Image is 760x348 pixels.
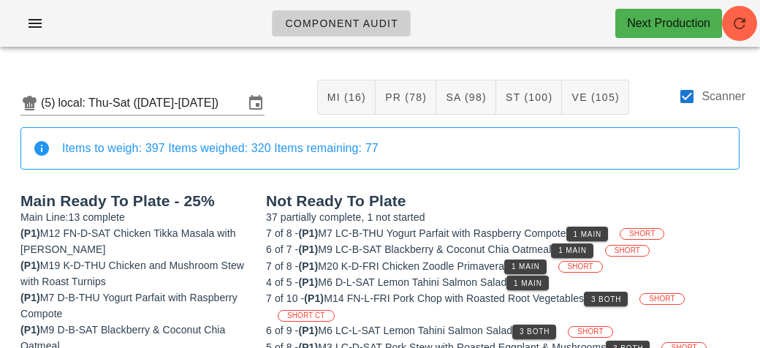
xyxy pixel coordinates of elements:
[298,227,318,239] span: (P1)
[376,80,436,115] button: PR (78)
[20,257,248,290] div: M19 K-D-THU Chicken and Mushroom Stew with Roast Turnips
[551,243,593,258] button: 1 Main
[298,260,318,272] span: (P1)
[266,225,740,241] div: M7 LC-B-THU Yogurt Parfait with Raspberry Compote
[266,241,740,257] div: M9 LC-B-SAT Blackberry & Coconut Chia Oatmeal
[266,292,304,304] span: 7 of 10 -
[266,258,740,274] div: M20 K-D-FRI Chicken Zoodle Primavera
[496,80,562,115] button: ST (100)
[62,140,727,156] div: Items to weigh: 397 Items weighed: 320 Items remaining: 77
[702,89,745,104] label: Scanner
[266,274,740,290] div: M6 D-L-SAT Lemon Tahini Salmon Salad
[584,292,628,306] button: 3 Both
[298,243,318,255] span: (P1)
[327,91,366,103] span: MI (16)
[20,227,40,239] span: (P1)
[266,260,298,272] span: 7 of 8 -
[513,279,542,287] span: 1 Main
[568,262,593,272] span: SHORT
[69,211,125,223] span: 13 complete
[266,276,298,288] span: 4 of 5 -
[571,91,620,103] span: VE (105)
[627,15,710,32] div: Next Production
[272,10,411,37] a: Component Audit
[266,322,740,338] div: M6 LC-L-SAT Lemon Tahini Salmon Salad
[566,227,608,241] button: 1 Main
[284,18,398,29] span: Component Audit
[615,246,640,256] span: SHORT
[20,292,40,303] span: (P1)
[436,80,496,115] button: SA (98)
[20,290,248,322] div: M7 D-B-THU Yogurt Parfait with Raspberry Compote
[20,193,248,209] h2: Main Ready To Plate - 25%
[577,327,603,337] span: SHORT
[266,325,298,336] span: 6 of 9 -
[20,260,40,271] span: (P1)
[573,230,602,238] span: 1 Main
[266,290,740,322] div: M14 FN-L-FRI Pork Chop with Roasted Root Vegetables
[512,325,556,339] button: 3 Both
[562,80,629,115] button: VE (105)
[20,324,40,336] span: (P1)
[504,260,546,274] button: 1 Main
[629,229,655,239] span: SHORT
[505,91,552,103] span: ST (100)
[298,325,318,336] span: (P1)
[298,276,318,288] span: (P1)
[558,246,587,254] span: 1 Main
[20,225,248,257] div: M12 FN-D-SAT Chicken Tikka Masala with [PERSON_NAME]
[266,227,298,239] span: 7 of 8 -
[649,294,674,304] span: SHORT
[445,91,487,103] span: SA (98)
[519,328,550,336] span: 3 Both
[506,276,548,290] button: 1 Main
[304,292,324,304] span: (P1)
[590,295,621,303] span: 3 Both
[511,262,540,271] span: 1 Main
[317,80,376,115] button: MI (16)
[287,311,325,321] span: SHORT CT
[384,91,427,103] span: PR (78)
[266,193,740,209] h2: Not Ready To Plate
[266,243,298,255] span: 6 of 7 -
[41,96,58,110] div: (5)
